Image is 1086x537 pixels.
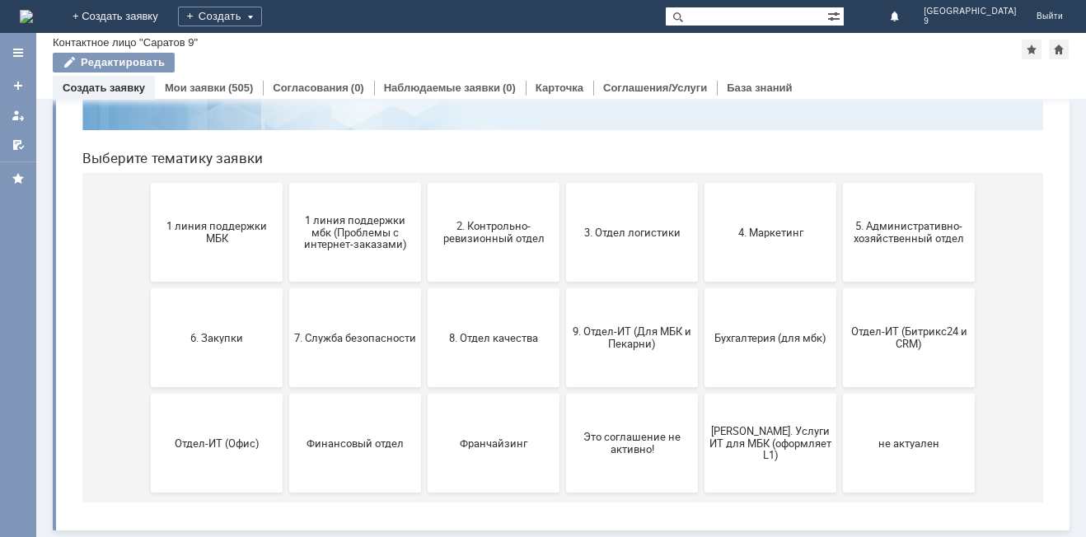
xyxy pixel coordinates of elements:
header: Выберите тематику заявки [13,165,974,181]
span: 9 [924,16,1017,26]
button: Франчайзинг [358,409,490,507]
div: (505) [228,82,253,94]
input: Например, почта или справка [329,73,658,104]
a: Согласования [273,82,349,94]
a: База знаний [727,82,792,94]
a: Мои заявки [165,82,226,94]
a: Перейти на домашнюю страницу [20,10,33,23]
div: Добавить в избранное [1022,40,1042,59]
a: Наблюдаемые заявки [384,82,500,94]
span: 1 линия поддержки МБК [87,235,208,259]
span: 4. Маркетинг [640,240,762,253]
button: 4. Маркетинг [635,198,767,297]
button: Бухгалтерия (для мбк) [635,303,767,402]
span: [PERSON_NAME]. Услуги ИТ для МБК (оформляет L1) [640,439,762,476]
button: 6. Закупки [82,303,213,402]
span: 8. Отдел качества [363,346,485,358]
button: 7. Служба безопасности [220,303,352,402]
span: Отдел-ИТ (Офис) [87,451,208,464]
span: 7. Служба безопасности [225,346,347,358]
span: Финансовый отдел [225,451,347,464]
span: 3. Отдел логистики [502,240,624,253]
span: Отдел-ИТ (Битрикс24 и CRM) [779,340,901,365]
button: Отдел-ИТ (Офис) [82,409,213,507]
div: (0) [351,82,364,94]
button: 8. Отдел качества [358,303,490,402]
button: 9. Отдел-ИТ (Для МБК и Пекарни) [497,303,629,402]
span: 5. Административно-хозяйственный отдел [779,235,901,259]
button: 5. Административно-хозяйственный отдел [774,198,906,297]
button: Это соглашение не активно! [497,409,629,507]
span: 2. Контрольно-ревизионный отдел [363,235,485,259]
span: 1 линия поддержки мбк (Проблемы с интернет-заказами) [225,228,347,265]
span: Франчайзинг [363,451,485,464]
a: Мои согласования [5,132,31,158]
button: Отдел-ИТ (Битрикс24 и CRM) [774,303,906,402]
button: 1 линия поддержки МБК [82,198,213,297]
span: Это соглашение не активно! [502,446,624,470]
button: 2. Контрольно-ревизионный отдел [358,198,490,297]
button: не актуален [774,409,906,507]
button: 1 линия поддержки мбк (Проблемы с интернет-заказами) [220,198,352,297]
img: logo [20,10,33,23]
a: Карточка [536,82,583,94]
button: Финансовый отдел [220,409,352,507]
div: (0) [503,82,516,94]
a: Мои заявки [5,102,31,128]
div: Контактное лицо "Саратов 9" [53,36,198,49]
span: Бухгалтерия (для мбк) [640,346,762,358]
span: 9. Отдел-ИТ (Для МБК и Пекарни) [502,340,624,365]
span: 6. Закупки [87,346,208,358]
span: не актуален [779,451,901,464]
label: Воспользуйтесь поиском [329,40,658,57]
span: [GEOGRAPHIC_DATA] [924,7,1017,16]
button: 3. Отдел логистики [497,198,629,297]
a: Создать заявку [63,82,145,94]
a: Создать заявку [5,72,31,99]
button: [PERSON_NAME]. Услуги ИТ для МБК (оформляет L1) [635,409,767,507]
span: Расширенный поиск [827,7,844,23]
div: Создать [178,7,262,26]
div: Сделать домашней страницей [1049,40,1069,59]
a: Соглашения/Услуги [603,82,707,94]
